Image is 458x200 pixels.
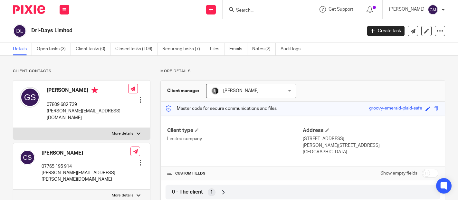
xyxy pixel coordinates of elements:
[20,87,40,108] img: svg%3E
[235,8,293,14] input: Search
[172,189,203,195] span: 0 - The client
[112,131,133,136] p: More details
[13,24,26,38] img: svg%3E
[329,7,353,12] span: Get Support
[223,89,259,93] span: [PERSON_NAME]
[367,26,405,36] a: Create task
[13,69,150,74] p: Client contacts
[167,127,303,134] h4: Client type
[47,87,128,95] h4: [PERSON_NAME]
[47,101,128,108] p: 07809 682 739
[210,189,213,195] span: 1
[167,171,303,176] h4: CUSTOM FIELDS
[389,6,425,13] p: [PERSON_NAME]
[162,43,205,55] a: Recurring tasks (7)
[76,43,110,55] a: Client tasks (0)
[166,105,277,112] p: Master code for secure communications and files
[20,150,35,165] img: svg%3E
[91,87,98,93] i: Primary
[167,136,303,142] p: Limited company
[380,170,417,176] label: Show empty fields
[31,27,292,34] h2: Dri-Days Limited
[37,43,71,55] a: Open tasks (3)
[303,136,438,142] p: [STREET_ADDRESS]
[42,163,130,170] p: 07765 195 914
[281,43,305,55] a: Audit logs
[303,149,438,155] p: [GEOGRAPHIC_DATA]
[160,69,445,74] p: More details
[229,43,247,55] a: Emails
[167,88,200,94] h3: Client manager
[112,193,133,198] p: More details
[303,127,438,134] h4: Address
[13,5,45,14] img: Pixie
[252,43,276,55] a: Notes (2)
[13,43,32,55] a: Details
[303,142,438,149] p: [PERSON_NAME][STREET_ADDRESS]
[42,150,130,157] h4: [PERSON_NAME]
[42,170,130,183] p: [PERSON_NAME][EMAIL_ADDRESS][PERSON_NAME][DOMAIN_NAME]
[211,87,219,95] img: DSC_9061-3.jpg
[210,43,224,55] a: Files
[115,43,157,55] a: Closed tasks (106)
[47,108,128,121] p: [PERSON_NAME][EMAIL_ADDRESS][DOMAIN_NAME]
[428,5,438,15] img: svg%3E
[369,105,422,112] div: groovy-emerald-plaid-safe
